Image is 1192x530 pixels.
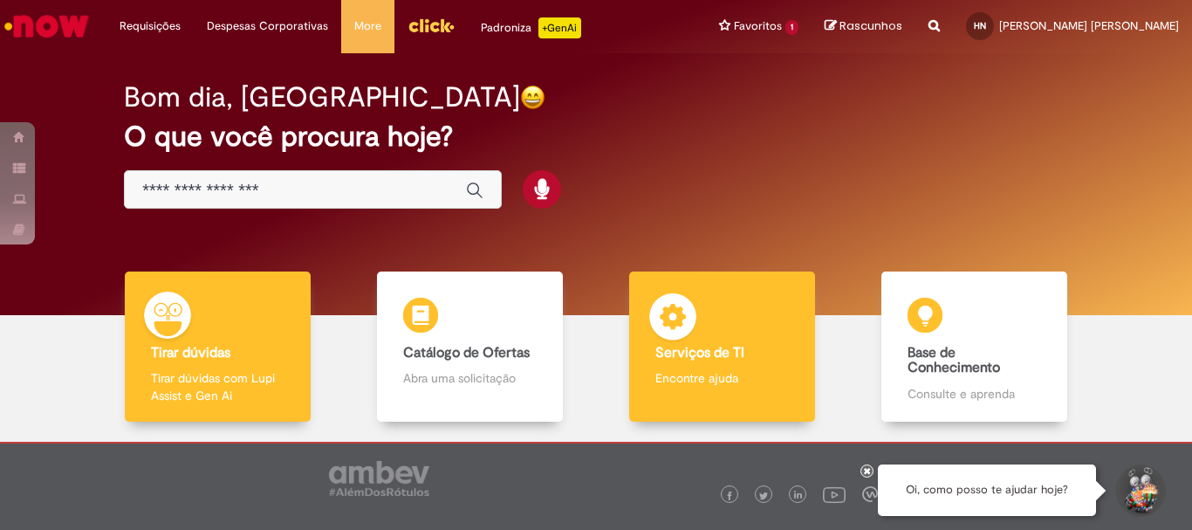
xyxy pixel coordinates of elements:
[848,272,1100,423] a: Base de Conhecimento Consulte e aprenda
[2,9,92,44] img: ServiceNow
[124,121,1068,152] h2: O que você procura hoje?
[403,369,536,387] p: Abra uma solicitação
[481,17,581,38] div: Padroniza
[1113,465,1166,517] button: Iniciar Conversa de Suporte
[823,483,846,506] img: logo_footer_youtube.png
[734,17,782,35] span: Favoritos
[207,17,328,35] span: Despesas Corporativas
[403,344,530,361] b: Catálogo de Ofertas
[655,344,744,361] b: Serviços de TI
[878,465,1096,516] div: Oi, como posso te ajudar hoje?
[354,17,381,35] span: More
[974,20,986,31] span: HN
[538,17,581,38] p: +GenAi
[839,17,902,34] span: Rascunhos
[151,369,284,404] p: Tirar dúvidas com Lupi Assist e Gen Ai
[825,18,902,35] a: Rascunhos
[151,344,230,361] b: Tirar dúvidas
[999,18,1179,33] span: [PERSON_NAME] [PERSON_NAME]
[124,82,520,113] h2: Bom dia, [GEOGRAPHIC_DATA]
[794,491,803,501] img: logo_footer_linkedin.png
[908,385,1040,403] p: Consulte e aprenda
[785,20,798,35] span: 1
[329,461,429,496] img: logo_footer_ambev_rotulo_gray.png
[862,486,878,502] img: logo_footer_workplace.png
[520,85,545,110] img: happy-face.png
[92,272,344,423] a: Tirar dúvidas Tirar dúvidas com Lupi Assist e Gen Ai
[908,344,1000,377] b: Base de Conhecimento
[120,17,181,35] span: Requisições
[408,12,455,38] img: click_logo_yellow_360x200.png
[344,272,596,423] a: Catálogo de Ofertas Abra uma solicitação
[759,492,768,500] img: logo_footer_twitter.png
[655,369,788,387] p: Encontre ajuda
[596,272,848,423] a: Serviços de TI Encontre ajuda
[725,492,734,500] img: logo_footer_facebook.png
